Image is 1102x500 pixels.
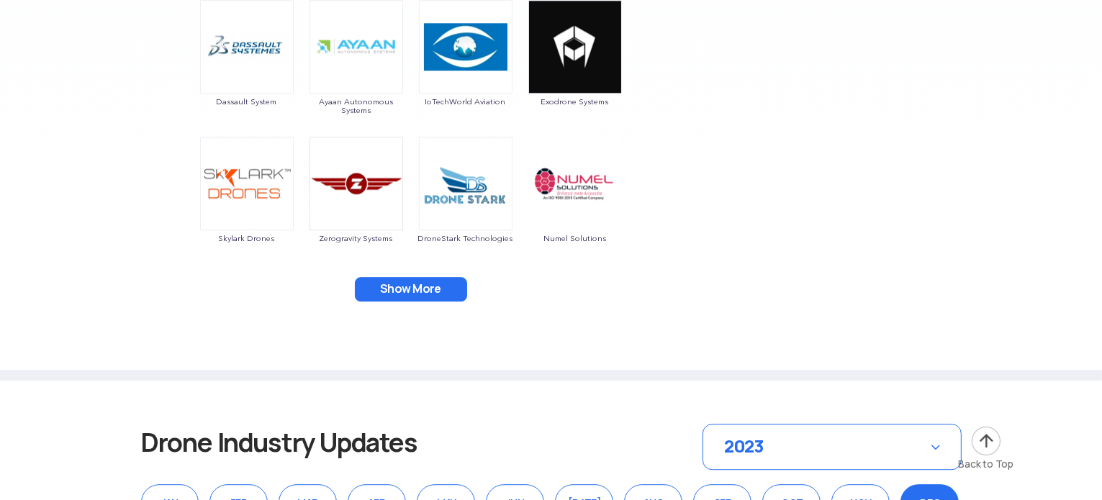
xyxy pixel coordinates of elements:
span: Numel Solutions [528,234,623,242]
a: Dassault System [199,40,294,106]
span: DroneStark Technologies [418,234,513,242]
button: Show More [355,277,467,301]
a: Skylark Drones [199,176,294,242]
span: Ayaan Autonomous Systems [309,97,404,114]
img: ic_skylark.png [200,137,294,230]
span: Exodrone Systems [528,97,623,106]
span: Zerogravity Systems [309,234,404,242]
a: DroneStark Technologies [418,176,513,242]
img: ic_droneStark.png [419,137,512,230]
a: Numel Solutions [528,176,623,242]
img: img_numel.png [528,137,622,230]
span: Skylark Drones [199,234,294,242]
h3: Drone Industry Updates [141,424,471,461]
a: Exodrone Systems [528,40,623,106]
img: ic_arrow-up.png [970,425,1002,457]
span: IoTechWorld Aviation [418,97,513,106]
span: Dassault System [199,97,294,106]
span: 2023 [725,435,764,458]
a: Zerogravity Systems [309,176,404,242]
a: Ayaan Autonomous Systems [309,40,404,114]
img: ic_zerogravity.png [310,137,403,230]
div: Back to Top [959,457,1014,471]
